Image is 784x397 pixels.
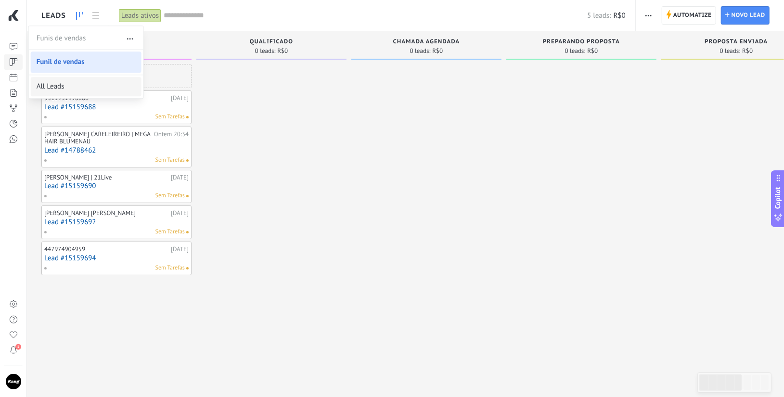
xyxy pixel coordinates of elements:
[614,11,626,20] span: R$0
[119,9,161,23] div: Leads ativos
[705,38,768,45] span: Proposta enviada
[41,11,66,20] span: Leads
[171,245,189,253] div: [DATE]
[642,6,655,25] button: Mais
[44,254,189,262] a: Lead #15159694
[186,267,189,269] span: Nenhuma tarefa atribuída
[37,82,64,91] span: All Leads
[44,130,152,145] div: [PERSON_NAME] CABELEIREIRO | MEGA HAIR BLUMENAU
[587,48,598,54] span: R$0
[171,94,189,102] div: [DATE]
[44,103,189,111] a: Lead #15159688
[171,209,189,217] div: [DATE]
[255,48,276,54] span: 0 leads:
[673,7,712,24] span: Automatize
[186,116,189,118] span: Nenhuma tarefa atribuída
[356,38,497,47] div: Chamada agendada
[773,187,783,209] span: Copilot
[565,48,586,54] span: 0 leads:
[543,38,620,45] span: Preparando proposta
[277,48,288,54] span: R$0
[154,130,189,145] div: Ontem 20:34
[721,6,770,25] a: Novo lead
[44,146,189,154] a: Lead #14788462
[37,34,86,43] span: Funis de vendas
[44,245,168,253] div: 447974904959
[732,7,765,24] span: Novo lead
[88,6,104,25] a: Lista
[201,38,342,47] div: Qualificado
[186,231,189,233] span: Nenhuma tarefa atribuída
[171,174,189,181] div: [DATE]
[155,192,185,200] span: Sem Tarefas
[587,11,611,20] span: 5 leads:
[6,374,21,389] img: Avatar
[186,195,189,197] span: Nenhuma tarefa atribuída
[432,48,443,54] span: R$0
[186,159,189,162] span: Nenhuma tarefa atribuída
[662,6,716,25] a: Automatize
[155,228,185,236] span: Sem Tarefas
[44,182,189,190] a: Lead #15159690
[44,209,168,217] div: [PERSON_NAME] [PERSON_NAME]
[393,38,460,45] span: Chamada agendada
[71,6,88,25] a: Leads
[37,57,85,67] span: Funil de vendas
[155,156,185,165] span: Sem Tarefas
[250,38,293,45] span: Qualificado
[720,48,741,54] span: 0 leads:
[155,113,185,121] span: Sem Tarefas
[4,343,23,358] a: 1
[742,48,753,54] span: R$0
[44,174,168,181] div: [PERSON_NAME] | 21Live
[410,48,431,54] span: 0 leads:
[511,38,652,47] div: Preparando proposta
[15,344,21,350] span: 1
[155,264,185,272] span: Sem Tarefas
[44,218,189,226] a: Lead #15159692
